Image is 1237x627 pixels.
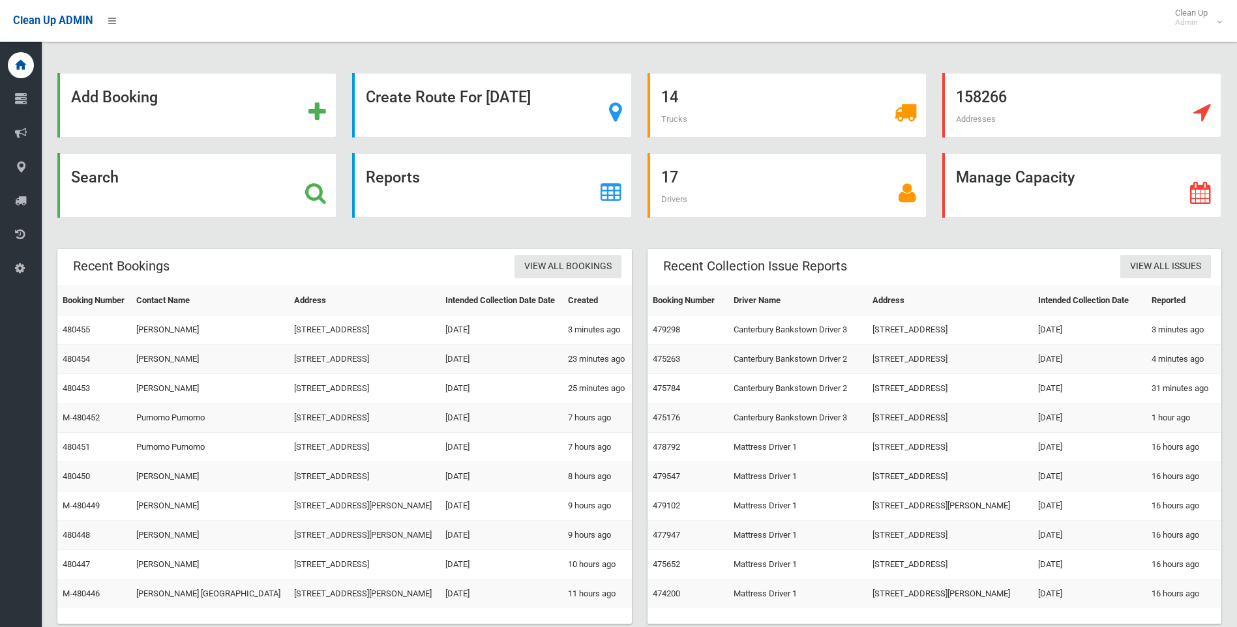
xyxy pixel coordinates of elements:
a: 480447 [63,559,90,569]
td: [STREET_ADDRESS] [289,403,440,433]
span: Clean Up [1169,8,1221,27]
a: Reports [352,153,631,218]
td: Canterbury Bankstown Driver 3 [728,315,867,345]
td: [PERSON_NAME] [131,462,289,491]
a: M-480452 [63,413,100,422]
a: M-480449 [63,501,100,510]
a: 475176 [653,413,680,422]
td: [STREET_ADDRESS] [289,433,440,462]
a: 474200 [653,589,680,598]
td: [DATE] [440,433,563,462]
td: Mattress Driver 1 [728,550,867,579]
strong: Search [71,168,119,186]
strong: Manage Capacity [956,168,1075,186]
a: 480454 [63,354,90,364]
td: [STREET_ADDRESS] [867,374,1033,403]
span: Trucks [661,114,687,124]
td: Mattress Driver 1 [728,521,867,550]
td: Canterbury Bankstown Driver 2 [728,374,867,403]
td: [STREET_ADDRESS] [867,315,1033,345]
td: [DATE] [1033,491,1146,521]
a: Add Booking [57,73,336,138]
a: 475263 [653,354,680,364]
td: Canterbury Bankstown Driver 3 [728,403,867,433]
small: Admin [1175,18,1208,27]
td: 16 hours ago [1146,491,1221,521]
td: [STREET_ADDRESS][PERSON_NAME] [289,521,440,550]
th: Driver Name [728,286,867,315]
a: 17 Drivers [648,153,927,218]
td: [DATE] [1033,462,1146,491]
td: [STREET_ADDRESS] [289,345,440,374]
strong: 17 [661,168,678,186]
th: Intended Collection Date Date [440,286,563,315]
a: 479547 [653,471,680,481]
th: Address [289,286,440,315]
td: [DATE] [1033,374,1146,403]
th: Reported [1146,286,1221,315]
td: [STREET_ADDRESS] [289,315,440,345]
a: Create Route For [DATE] [352,73,631,138]
td: 1 hour ago [1146,403,1221,433]
td: Purnomo Purnomo [131,403,289,433]
td: [DATE] [1033,345,1146,374]
td: [PERSON_NAME] [GEOGRAPHIC_DATA] [131,579,289,609]
td: [DATE] [440,579,563,609]
td: [DATE] [1033,315,1146,345]
th: Created [563,286,631,315]
td: [DATE] [440,521,563,550]
td: [STREET_ADDRESS] [867,433,1033,462]
a: 480451 [63,442,90,452]
a: 475652 [653,559,680,569]
td: [DATE] [440,374,563,403]
td: [DATE] [1033,433,1146,462]
td: [DATE] [440,462,563,491]
td: [PERSON_NAME] [131,521,289,550]
a: Manage Capacity [942,153,1221,218]
td: 16 hours ago [1146,462,1221,491]
td: [DATE] [440,345,563,374]
header: Recent Collection Issue Reports [648,254,863,279]
span: Clean Up ADMIN [13,14,93,27]
a: View All Issues [1120,255,1211,279]
span: Addresses [956,114,996,124]
td: [DATE] [440,315,563,345]
td: 16 hours ago [1146,579,1221,609]
td: [PERSON_NAME] [131,374,289,403]
strong: Create Route For [DATE] [366,88,531,106]
a: 478792 [653,442,680,452]
strong: Add Booking [71,88,158,106]
td: Mattress Driver 1 [728,579,867,609]
span: Drivers [661,194,687,204]
td: [DATE] [440,403,563,433]
td: Mattress Driver 1 [728,462,867,491]
td: 16 hours ago [1146,433,1221,462]
td: [DATE] [440,491,563,521]
td: [PERSON_NAME] [131,315,289,345]
td: [PERSON_NAME] [131,345,289,374]
a: Search [57,153,336,218]
td: [STREET_ADDRESS] [867,403,1033,433]
td: 4 minutes ago [1146,345,1221,374]
a: 158266 Addresses [942,73,1221,138]
td: [STREET_ADDRESS] [867,550,1033,579]
a: 479102 [653,501,680,510]
td: 31 minutes ago [1146,374,1221,403]
td: Mattress Driver 1 [728,433,867,462]
td: 3 minutes ago [563,315,631,345]
td: 9 hours ago [563,521,631,550]
td: [STREET_ADDRESS] [867,521,1033,550]
a: 479298 [653,325,680,334]
strong: 158266 [956,88,1007,106]
a: 480453 [63,383,90,393]
th: Intended Collection Date [1033,286,1146,315]
td: [STREET_ADDRESS] [289,374,440,403]
a: 477947 [653,530,680,540]
td: [STREET_ADDRESS][PERSON_NAME] [867,491,1033,521]
a: 14 Trucks [648,73,927,138]
td: [PERSON_NAME] [131,491,289,521]
td: [DATE] [1033,579,1146,609]
th: Booking Number [648,286,728,315]
td: 3 minutes ago [1146,315,1221,345]
strong: 14 [661,88,678,106]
